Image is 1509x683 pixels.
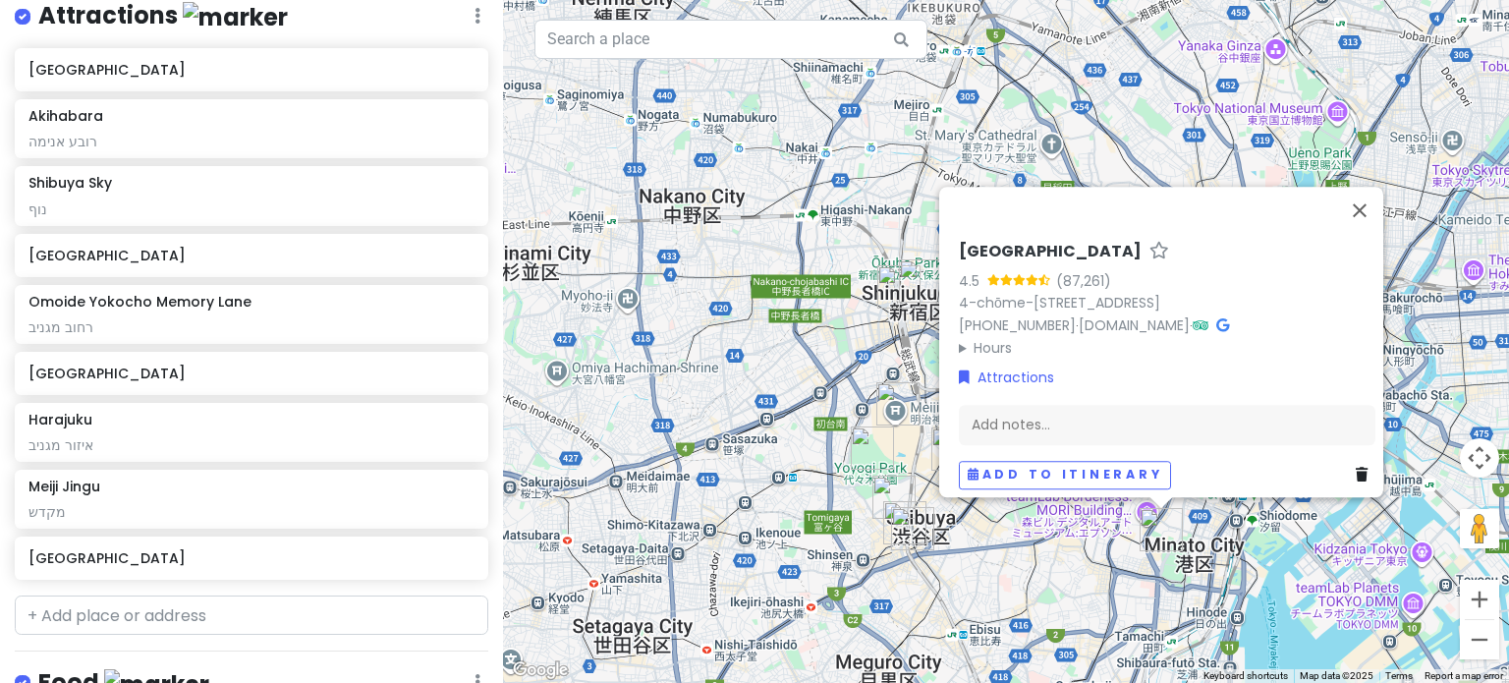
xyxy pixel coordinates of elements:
[1300,670,1373,681] span: Map data ©2025
[28,247,474,264] h6: [GEOGRAPHIC_DATA]
[959,293,1160,313] a: 4-chōme-[STREET_ADDRESS]
[959,242,1142,262] h6: [GEOGRAPHIC_DATA]
[1216,318,1229,332] i: Google Maps
[1140,508,1183,551] div: Tokyo Tower
[851,427,894,470] div: Yoyogi Park
[1356,464,1375,485] a: Delete place
[959,315,1076,335] a: [PHONE_NUMBER]
[28,200,474,218] div: נוף
[28,107,103,125] h6: Akihabara
[28,293,251,311] h6: Omoide Yokocho Memory Lane
[877,265,921,309] div: Omoide Yokocho Memory Lane
[28,365,474,382] h6: [GEOGRAPHIC_DATA]
[899,259,942,303] div: Shinjuku City
[1336,187,1383,234] button: Close
[28,478,100,495] h6: Meiji Jingu
[959,404,1375,445] div: Add notes...
[534,20,927,59] input: Search a place
[1079,315,1190,335] a: [DOMAIN_NAME]
[1460,438,1499,478] button: Map camera controls
[1460,509,1499,548] button: Drag Pegman onto the map to open Street View
[1425,670,1503,681] a: Report a map error
[28,549,474,567] h6: [GEOGRAPHIC_DATA]
[872,476,916,519] div: Shibuya Tobu Hotel
[28,411,92,428] h6: Harajuku
[1056,270,1111,292] div: (87,261)
[508,657,573,683] img: Google
[1385,670,1413,681] a: Terms
[959,367,1054,388] a: Attractions
[959,461,1171,489] button: Add to itinerary
[1203,669,1288,683] button: Keyboard shortcuts
[876,382,920,426] div: Meiji Jingu
[931,427,975,471] div: Harajuku
[1460,580,1499,619] button: Zoom in
[883,501,926,544] div: Shibuya Scramble Crossing
[959,337,1375,359] summary: Hours
[1193,318,1208,332] i: Tripadvisor
[28,318,474,336] div: רחוב מגניב
[1460,620,1499,659] button: Zoom out
[28,61,474,79] h6: [GEOGRAPHIC_DATA]
[183,2,288,32] img: marker
[508,657,573,683] a: Open this area in Google Maps (opens a new window)
[1149,242,1169,262] a: Star place
[891,507,934,550] div: Shibuya Sky
[28,133,474,150] div: רובע אנימה
[959,270,987,292] div: 4.5
[28,436,474,454] div: איזור מגניב
[959,242,1375,359] div: · ·
[28,174,112,192] h6: Shibuya Sky
[15,596,488,635] input: + Add place or address
[28,503,474,521] div: מקדש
